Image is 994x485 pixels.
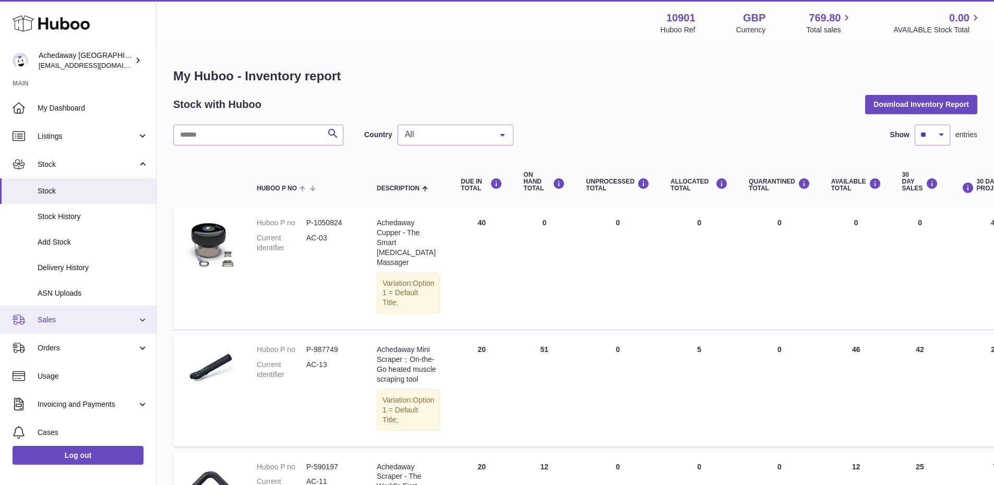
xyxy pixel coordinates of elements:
td: 0 [576,334,660,446]
td: 20 [450,334,513,446]
button: Download Inventory Report [865,95,977,114]
span: AVAILABLE Stock Total [893,25,981,35]
a: 769.80 Total sales [806,11,853,35]
span: Stock [38,186,148,196]
span: Description [377,185,420,192]
td: 0 [576,208,660,329]
div: Currency [736,25,766,35]
td: 46 [821,334,892,446]
span: 0.00 [949,11,969,25]
span: My Dashboard [38,103,148,113]
span: 0 [777,219,782,227]
div: DUE IN TOTAL [461,178,502,192]
h2: Stock with Huboo [173,98,261,112]
td: 0 [892,208,949,329]
span: Invoicing and Payments [38,399,137,409]
span: 0 [777,463,782,471]
td: 0 [513,208,576,329]
span: 0 [777,345,782,354]
span: Cases [38,428,148,438]
img: product image [184,345,236,397]
div: Variation: [377,273,440,314]
dt: Current identifier [257,360,306,380]
dd: P-987749 [306,345,356,355]
span: 769.80 [809,11,841,25]
span: ASN Uploads [38,288,148,298]
td: 42 [892,334,949,446]
div: Achedaway Mini Scraper：On-the-Go heated muscle scraping tool [377,345,440,384]
dt: Huboo P no [257,345,306,355]
span: [EMAIL_ADDRESS][DOMAIN_NAME] [39,61,153,69]
div: 30 DAY SALES [902,172,938,192]
strong: 10901 [666,11,696,25]
img: product image [184,218,236,270]
span: Total sales [806,25,853,35]
dd: AC-13 [306,360,356,380]
span: entries [955,130,977,140]
a: 0.00 AVAILABLE Stock Total [893,11,981,35]
img: admin@newpb.co.uk [13,53,28,68]
td: 51 [513,334,576,446]
dt: Current identifier [257,233,306,253]
span: Delivery History [38,263,148,273]
span: Huboo P no [257,185,297,192]
dt: Huboo P no [257,218,306,228]
span: Sales [38,315,137,325]
div: Huboo Ref [661,25,696,35]
div: ALLOCATED Total [670,178,728,192]
span: Usage [38,371,148,381]
strong: GBP [743,11,765,25]
span: Option 1 = Default Title; [382,279,434,307]
h1: My Huboo - Inventory report [173,68,977,84]
td: 5 [660,334,738,446]
div: Achedaway [GEOGRAPHIC_DATA] [39,51,133,70]
span: Listings [38,131,137,141]
dd: AC-03 [306,233,356,253]
label: Show [890,130,909,140]
span: All [402,129,492,140]
div: Variation: [377,390,440,431]
span: Stock History [38,212,148,222]
dd: P-1050824 [306,218,356,228]
span: Option 1 = Default Title; [382,396,434,424]
a: Log out [13,446,143,465]
div: AVAILABLE Total [831,178,881,192]
label: Country [364,130,392,140]
span: Add Stock [38,237,148,247]
div: ON HAND Total [523,172,565,192]
div: QUARANTINED Total [749,178,810,192]
td: 0 [660,208,738,329]
dt: Huboo P no [257,462,306,472]
span: Orders [38,343,137,353]
span: Stock [38,160,137,169]
div: Achedaway Cupper - The Smart [MEDICAL_DATA] Massager [377,218,440,267]
td: 40 [450,208,513,329]
dd: P-590197 [306,462,356,472]
td: 0 [821,208,892,329]
div: UNPROCESSED Total [586,178,650,192]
